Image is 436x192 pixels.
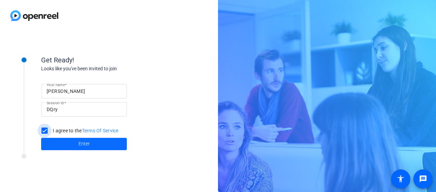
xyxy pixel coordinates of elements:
[419,175,427,183] mat-icon: message
[78,140,90,147] span: Enter
[51,127,119,134] label: I agree to the
[47,101,64,105] mat-label: Session ID
[47,83,65,87] mat-label: Your name
[41,138,127,150] button: Enter
[397,175,405,183] mat-icon: accessibility
[41,55,178,65] div: Get Ready!
[82,128,119,133] a: Terms Of Service
[41,65,178,72] div: Looks like you've been invited to join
